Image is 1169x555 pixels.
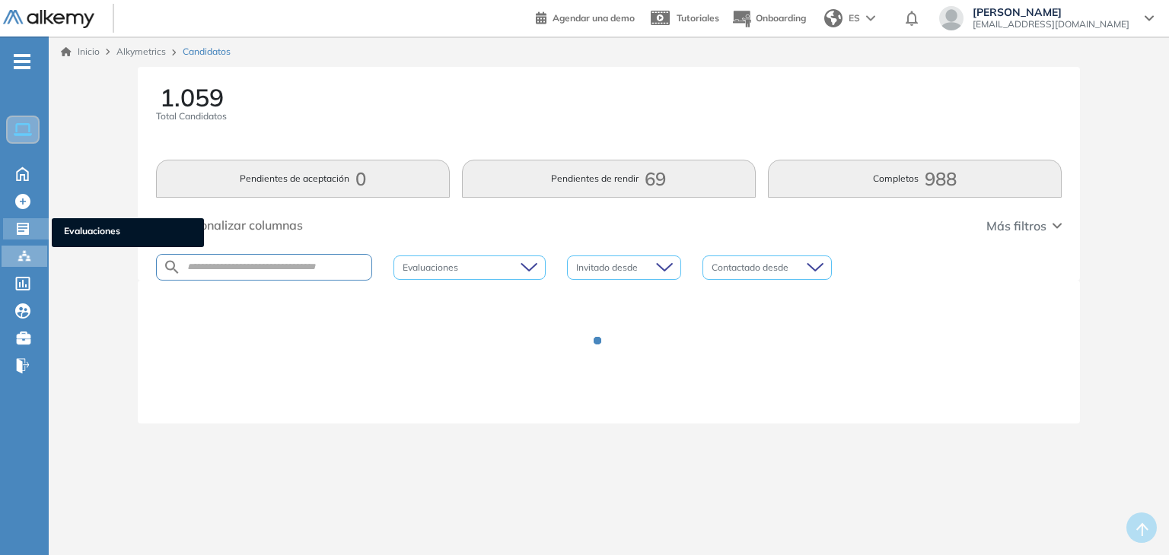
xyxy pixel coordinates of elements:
[156,109,227,123] span: Total Candidatos
[116,46,166,57] span: Alkymetrics
[973,6,1129,18] span: [PERSON_NAME]
[14,60,30,63] i: -
[973,18,1129,30] span: [EMAIL_ADDRESS][DOMAIN_NAME]
[174,216,303,234] span: Personalizar columnas
[64,224,192,241] span: Evaluaciones
[986,217,1046,235] span: Más filtros
[160,85,224,109] span: 1.059
[536,8,635,26] a: Agendar una demo
[163,258,181,277] img: SEARCH_ALT
[731,2,806,35] button: Onboarding
[824,9,843,27] img: world
[866,15,875,21] img: arrow
[553,12,635,24] span: Agendar una demo
[462,160,756,198] button: Pendientes de rendir69
[183,45,231,59] span: Candidatos
[156,216,303,234] button: Personalizar columnas
[61,45,100,59] a: Inicio
[768,160,1062,198] button: Completos988
[3,10,94,29] img: Logo
[756,12,806,24] span: Onboarding
[156,160,450,198] button: Pendientes de aceptación0
[677,12,719,24] span: Tutoriales
[986,217,1062,235] button: Más filtros
[849,11,860,25] span: ES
